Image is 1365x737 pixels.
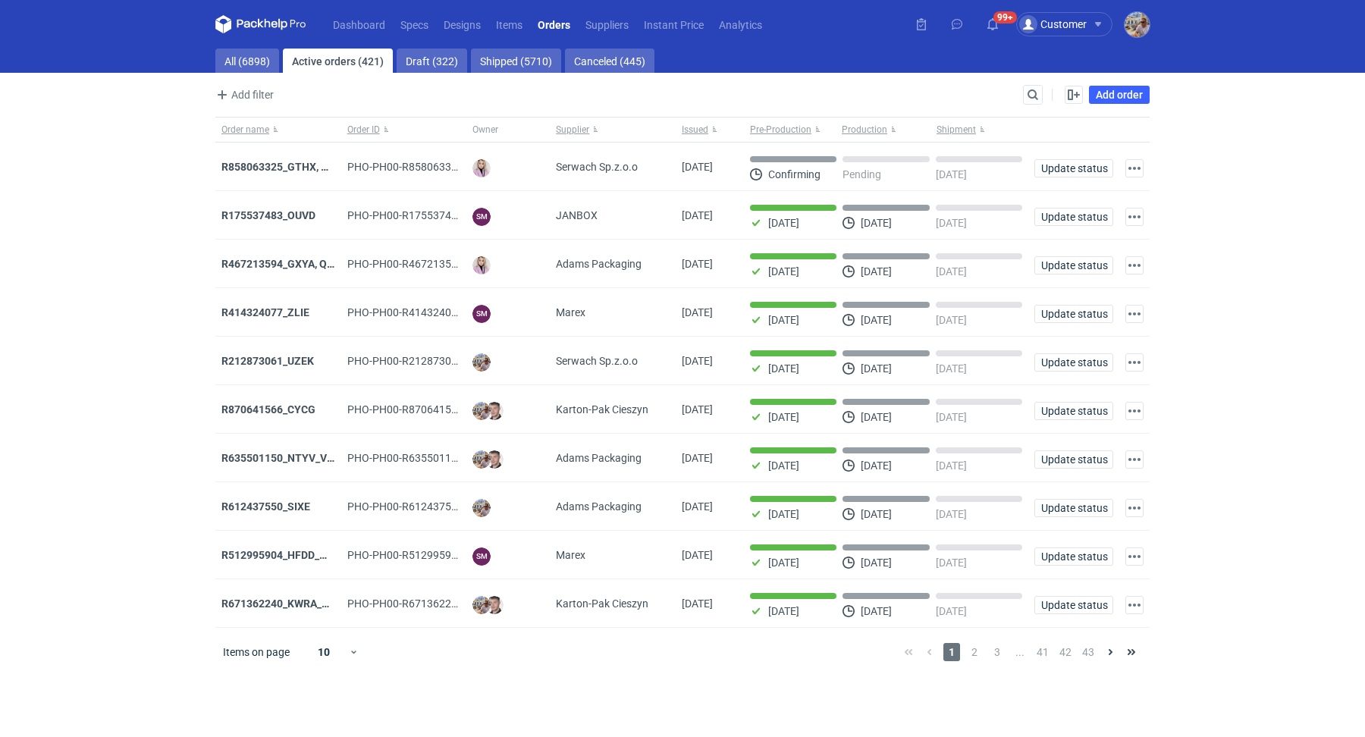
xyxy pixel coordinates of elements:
img: Klaudia Wiśniewska [472,256,491,274]
span: 26/08/2025 [682,306,713,318]
p: [DATE] [936,314,967,326]
span: Production [842,124,887,136]
span: Update status [1041,551,1106,562]
div: Customer [1019,15,1087,33]
img: Maciej Sikora [485,450,504,469]
p: [DATE] [768,362,799,375]
span: Marex [556,305,585,320]
a: R612437550_SIXE [221,500,310,513]
p: [DATE] [768,557,799,569]
span: PHO-PH00-R212873061_UZEK [347,355,494,367]
span: Adams Packaging [556,256,642,271]
img: Michał Palasek [472,596,491,614]
input: Search [1024,86,1072,104]
span: Items on page [223,644,290,660]
p: [DATE] [936,459,967,472]
p: [DATE] [768,459,799,472]
a: Specs [393,15,436,33]
img: Michał Palasek [472,353,491,372]
button: Update status [1034,499,1113,517]
a: R858063325_GTHX, NNPL, JAAG, JGXY, QTVD, WZHN, ITNR, EUMI [221,161,537,173]
strong: R635501150_NTYV_VNSV [221,452,348,464]
a: R175537483_OUVD [221,209,315,221]
div: 10 [300,641,349,663]
figcaption: SM [472,547,491,566]
span: 1 [943,643,960,661]
figcaption: SM [472,305,491,323]
span: JANBOX [556,208,598,223]
p: [DATE] [861,605,892,617]
span: Serwach Sp.z.o.o [556,159,638,174]
button: Shipment [934,118,1028,142]
span: Marex [556,547,585,563]
div: Adams Packaging [550,434,676,482]
span: 26/08/2025 [682,403,713,416]
span: Supplier [556,124,589,136]
span: ... [1012,643,1028,661]
button: Update status [1034,305,1113,323]
span: PHO-PH00-R414324077_ZLIE [347,306,489,318]
span: 27/08/2025 [682,209,713,221]
a: R870641566_CYCG [221,403,315,416]
span: Update status [1041,454,1106,465]
a: Orders [530,15,578,33]
span: Update status [1041,600,1106,610]
a: Suppliers [578,15,636,33]
p: [DATE] [768,605,799,617]
a: Active orders (421) [283,49,393,73]
button: Actions [1125,499,1144,517]
span: Update status [1041,406,1106,416]
button: Actions [1125,547,1144,566]
span: PHO-PH00-R635501150_NTYV_VNSV [347,452,526,464]
img: Maciej Sikora [485,596,504,614]
button: Update status [1034,256,1113,274]
span: 2 [966,643,983,661]
button: Actions [1125,596,1144,614]
p: [DATE] [768,508,799,520]
strong: R512995904_HFDD_MOOR [221,549,350,561]
span: 25/08/2025 [682,597,713,610]
button: Actions [1125,256,1144,274]
a: R212873061_UZEK [221,355,314,367]
strong: R467213594_GXYA, QYSN [221,258,348,270]
p: [DATE] [936,168,967,180]
span: Adams Packaging [556,450,642,466]
button: Actions [1125,305,1144,323]
button: Order ID [341,118,467,142]
span: 26/08/2025 [682,452,713,464]
span: Issued [682,124,708,136]
p: [DATE] [936,411,967,423]
span: PHO-PH00-R612437550_SIXE [347,500,490,513]
a: R671362240_KWRA_QIOQ_ZFHA [221,597,379,610]
span: Add filter [213,86,274,104]
figcaption: SM [472,208,491,226]
p: [DATE] [861,411,892,423]
div: Karton-Pak Cieszyn [550,385,676,434]
img: Michał Palasek [472,499,491,517]
p: [DATE] [861,557,892,569]
a: Instant Price [636,15,711,33]
span: Shipment [937,124,976,136]
button: Add filter [212,86,275,104]
span: Pre-Production [750,124,811,136]
p: [DATE] [861,362,892,375]
span: 27/08/2025 [682,161,713,173]
span: 26/08/2025 [682,355,713,367]
span: Update status [1041,357,1106,368]
img: Michał Palasek [472,402,491,420]
button: Issued [676,118,744,142]
span: Order ID [347,124,380,136]
a: Canceled (445) [565,49,654,73]
p: [DATE] [936,265,967,278]
p: [DATE] [768,314,799,326]
span: Update status [1041,163,1106,174]
img: Michał Palasek [1125,12,1150,37]
span: PHO-PH00-R870641566_CYCG [347,403,495,416]
span: Order name [221,124,269,136]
